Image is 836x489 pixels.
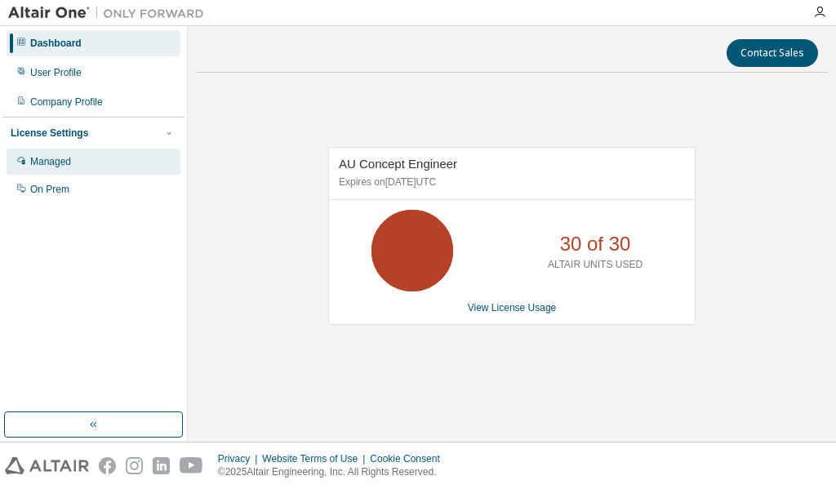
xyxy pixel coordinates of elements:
p: 30 of 30 [560,230,631,258]
a: View License Usage [468,302,557,313]
div: Managed [30,155,71,168]
div: User Profile [30,66,82,79]
p: Expires on [DATE] UTC [339,176,681,189]
div: License Settings [11,127,88,140]
img: Altair One [8,5,212,21]
img: youtube.svg [180,457,203,474]
div: Dashboard [30,37,82,50]
img: instagram.svg [126,457,143,474]
img: altair_logo.svg [5,457,89,474]
img: linkedin.svg [153,457,170,474]
p: © 2025 Altair Engineering, Inc. All Rights Reserved. [218,465,450,479]
span: AU Concept Engineer [339,157,457,171]
img: facebook.svg [99,457,116,474]
div: Privacy [218,452,262,465]
p: ALTAIR UNITS USED [548,258,643,272]
div: Company Profile [30,96,103,109]
div: On Prem [30,183,69,196]
div: Website Terms of Use [262,452,370,465]
div: Cookie Consent [370,452,449,465]
button: Contact Sales [727,39,818,67]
